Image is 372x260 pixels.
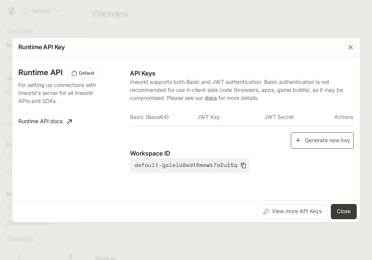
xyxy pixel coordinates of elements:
p: API Keys [130,69,354,78]
a: docs [205,95,217,101]
p: For setting up connections with Inworld's server for all Inworld APIs and SDKs. [18,81,98,105]
p: Runtime API Key [18,42,65,51]
p: Workspace ID [130,149,354,158]
p: Inworld supports both Basic and JWT authentication. Basic authentication is not recommended for u... [130,78,354,102]
div: These keys will apply to your current workspace only [69,69,99,78]
button: Close [331,204,357,219]
h3: Runtime API [18,69,63,76]
button: Generate new key [291,132,354,149]
th: JWT Key [197,108,264,126]
button: View more API Keys [257,204,328,219]
th: Basic (Base64) [130,108,197,126]
span: Default [76,70,98,77]
a: Runtime API docs [15,114,75,129]
th: JWT Secret [264,108,331,126]
button: default-galela8edt8mmwk7a2u15q [130,158,250,173]
th: Actions [331,108,354,126]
